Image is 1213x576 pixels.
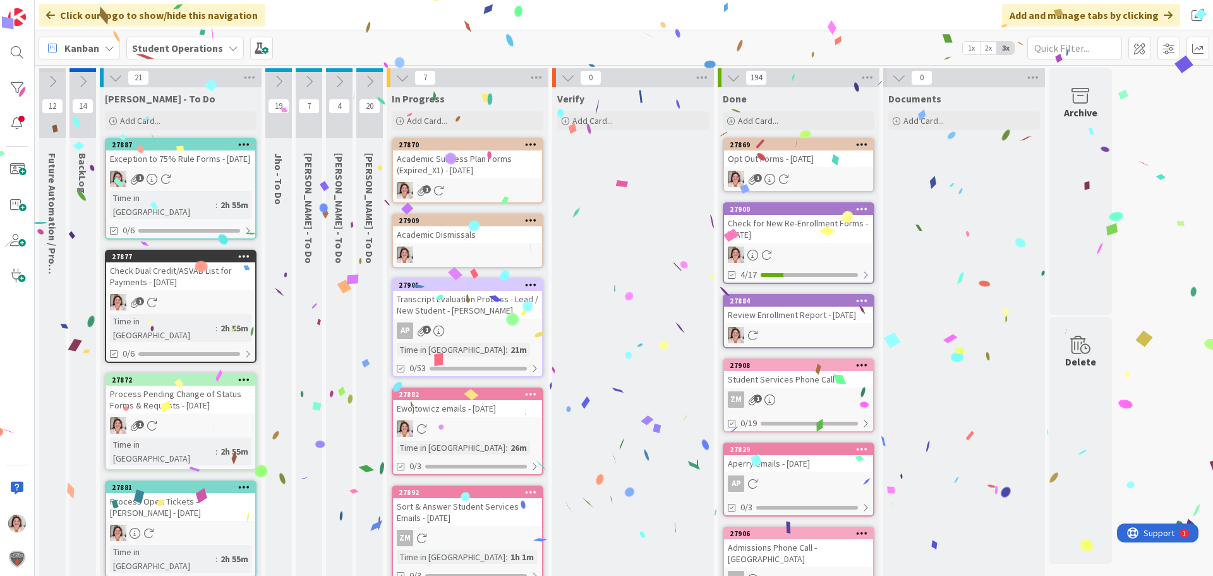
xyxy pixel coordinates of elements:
div: Time in [GEOGRAPHIC_DATA] [397,343,505,357]
span: Documents [888,92,941,105]
div: 27908Student Services Phone Call [724,360,873,388]
div: 27887 [106,139,255,150]
div: 27909 [399,216,542,225]
span: 1 [136,420,144,429]
img: EW [110,171,126,187]
div: Aperry emails - [DATE] [724,455,873,472]
div: 27872Process Pending Change of Status Forms & Requests - [DATE] [106,374,255,414]
div: 27882 [393,389,542,400]
a: 27870Academic Success Plan Forms (Expired_X1) - [DATE]EW [392,138,543,204]
div: 27909 [393,215,542,226]
span: 1 [136,174,144,182]
div: Opt Out Forms - [DATE] [724,150,873,167]
span: 1x [963,42,980,54]
div: 27900 [730,205,873,214]
a: 27887Exception to 75% Rule Forms - [DATE]EWTime in [GEOGRAPHIC_DATA]:2h 55m0/6 [105,138,256,240]
img: EW [728,171,744,187]
a: 27900Check for New Re-Enrollment Forms - [DATE]EW4/17 [723,202,874,284]
div: 27829Aperry emails - [DATE] [724,444,873,472]
div: Time in [GEOGRAPHIC_DATA] [110,545,215,573]
div: 27872 [112,376,255,384]
div: Academic Success Plan Forms (Expired_X1) - [DATE] [393,150,542,178]
div: EW [393,420,542,437]
div: Process Open Tickets - [PERSON_NAME] - [DATE] [106,493,255,521]
span: : [505,343,507,357]
div: 27906 [730,529,873,538]
div: 27887Exception to 75% Rule Forms - [DATE] [106,139,255,167]
span: 7 [298,99,320,114]
img: EW [397,420,413,437]
div: 27869 [724,139,873,150]
div: 27829 [730,445,873,454]
div: 27881 [112,483,255,492]
div: ZM [728,391,744,408]
span: : [215,444,217,458]
span: 3x [997,42,1014,54]
div: Check Dual Credit/ASVAB List for Payments - [DATE] [106,262,255,290]
div: 27900 [724,204,873,215]
div: 2h 55m [217,321,251,335]
div: 27905 [393,279,542,291]
div: 27872 [106,374,255,386]
div: 27877 [112,252,255,261]
span: 0/6 [123,347,135,360]
div: AP [724,475,873,492]
img: EW [110,294,126,310]
img: EW [397,247,413,263]
div: 2h 55m [217,198,251,212]
span: : [505,550,507,564]
div: 26m [507,441,530,455]
span: 0/3 [409,460,421,473]
span: Add Card... [120,115,160,126]
span: 4/17 [740,268,757,281]
span: 19 [268,99,289,114]
div: 27870 [399,140,542,149]
a: 27884Review Enrollment Report - [DATE]EW [723,294,874,348]
a: 27829Aperry emails - [DATE]AP0/3 [723,443,874,517]
div: 27882 [399,390,542,399]
div: EW [106,525,255,541]
img: EW [397,182,413,199]
div: 21m [507,343,530,357]
div: Time in [GEOGRAPHIC_DATA] [397,441,505,455]
div: 27877 [106,251,255,262]
span: Kanban [64,40,99,56]
span: 1 [754,395,762,403]
div: 27905Transcript Evaluation Process - Lead / New Student - [PERSON_NAME] [393,279,542,319]
span: 7 [414,70,436,85]
div: 1 [66,5,69,15]
div: 27887 [112,140,255,149]
div: Transcript Evaluation Process - Lead / New Student - [PERSON_NAME] [393,291,542,319]
div: 27870 [393,139,542,150]
div: EW [724,327,873,343]
span: 1 [136,297,144,305]
span: 4 [329,99,350,114]
div: AP [397,322,413,339]
div: Time in [GEOGRAPHIC_DATA] [110,314,215,342]
div: 27869Opt Out Forms - [DATE] [724,139,873,167]
div: Delete [1065,354,1096,369]
span: 0/53 [409,362,426,375]
div: Sort & Answer Student Services Emails - [DATE] [393,498,542,526]
div: EW [393,247,542,263]
a: 27869Opt Out Forms - [DATE]EW [723,138,874,192]
span: 1 [754,174,762,182]
span: 1 [423,185,431,193]
span: 21 [128,70,149,85]
span: Zaida - To Do [303,153,315,264]
div: 27906Admissions Phone Call - [GEOGRAPHIC_DATA] [724,528,873,567]
span: Emilie - To Do [105,92,215,105]
a: 27908Student Services Phone CallZM0/19 [723,358,874,432]
span: : [215,321,217,335]
img: avatar [8,550,26,568]
span: 1 [423,326,431,334]
div: Student Services Phone Call [724,371,873,388]
img: Visit kanbanzone.com [8,8,26,26]
div: 27829 [724,444,873,455]
div: Time in [GEOGRAPHIC_DATA] [110,191,215,219]
div: Admissions Phone Call - [GEOGRAPHIC_DATA] [724,539,873,567]
span: Amanda - To Do [363,153,376,264]
div: 27892Sort & Answer Student Services Emails - [DATE] [393,487,542,526]
span: 194 [745,70,767,85]
span: 0 [580,70,601,85]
